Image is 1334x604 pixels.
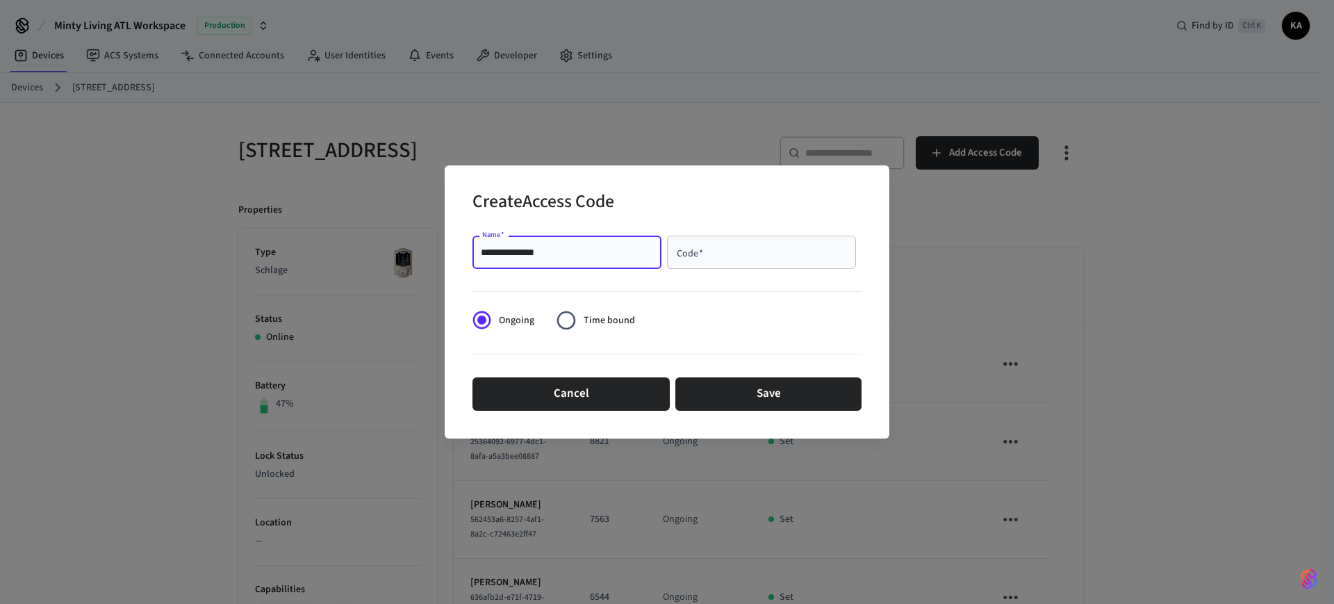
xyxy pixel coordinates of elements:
[1301,568,1317,590] img: SeamLogoGradient.69752ec5.svg
[584,313,635,328] span: Time bound
[472,182,614,225] h2: Create Access Code
[499,313,534,328] span: Ongoing
[482,229,504,240] label: Name
[472,377,670,411] button: Cancel
[675,377,862,411] button: Save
